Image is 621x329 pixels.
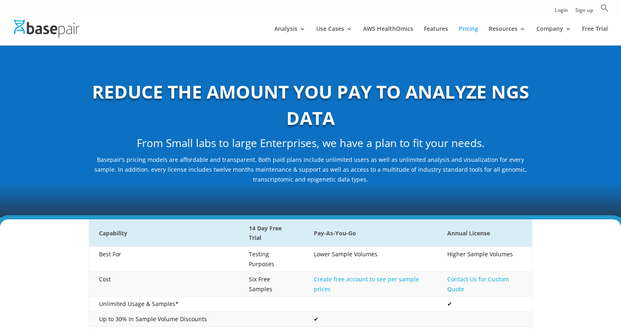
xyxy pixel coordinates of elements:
[89,271,239,297] td: Cost
[94,156,527,183] span: Basepair’s pricing models are affordable and transparent. Both paid plans include unlimited users...
[489,26,526,45] a: Resources
[363,26,413,45] a: AWS HealthOmics
[89,297,239,312] td: Unlimited Usage & Samples*
[89,312,239,327] td: Up to 30% In Sample Volume Discounts
[316,26,352,45] a: Use Cases
[437,219,532,247] th: Annual License
[582,26,608,45] a: Free Trial
[424,26,448,45] a: Features
[89,219,239,247] th: Capability
[555,8,568,16] a: Login
[600,4,609,12] svg: Search
[459,26,478,45] a: Pricing
[304,219,437,247] th: Pay-As-You-Go
[575,8,593,16] a: Sign up
[92,79,529,130] b: REDUCE THE AMOUNT YOU PAY TO ANALYZE NGS DATA
[536,26,571,45] a: Company
[239,219,304,247] th: 14 Day Free Trial
[89,136,532,155] h2: From Small labs to large Enterprises, we have a plan to fit your needs.
[239,271,304,297] td: Six Free Samples
[304,312,437,327] td: ✔
[14,20,79,37] img: Basepair
[239,247,304,272] td: Testing Purposes
[274,26,306,45] a: Analysis
[600,4,609,16] a: Search Icon Link
[437,247,532,272] td: Higher Sample Volumes
[314,275,419,293] a: Create free account to see per sample prices
[447,275,509,293] a: Contact Us for Custom Quote
[304,247,437,272] td: Lower Sample Volumes
[89,247,239,272] td: Best For
[437,297,532,312] td: ✔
